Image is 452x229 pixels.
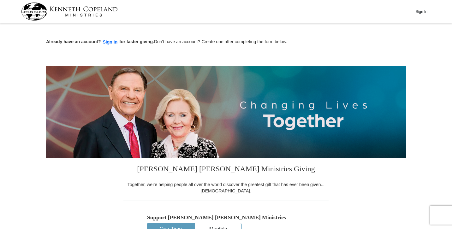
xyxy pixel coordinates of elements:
[123,181,329,194] div: Together, we're helping people all over the world discover the greatest gift that has ever been g...
[123,158,329,181] h3: [PERSON_NAME] [PERSON_NAME] Ministries Giving
[46,39,154,44] strong: Already have an account? for faster giving.
[147,214,305,221] h5: Support [PERSON_NAME] [PERSON_NAME] Ministries
[46,38,406,46] p: Don't have an account? Create one after completing the form below.
[101,38,120,46] button: Sign in
[21,3,118,21] img: kcm-header-logo.svg
[412,7,431,16] button: Sign In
